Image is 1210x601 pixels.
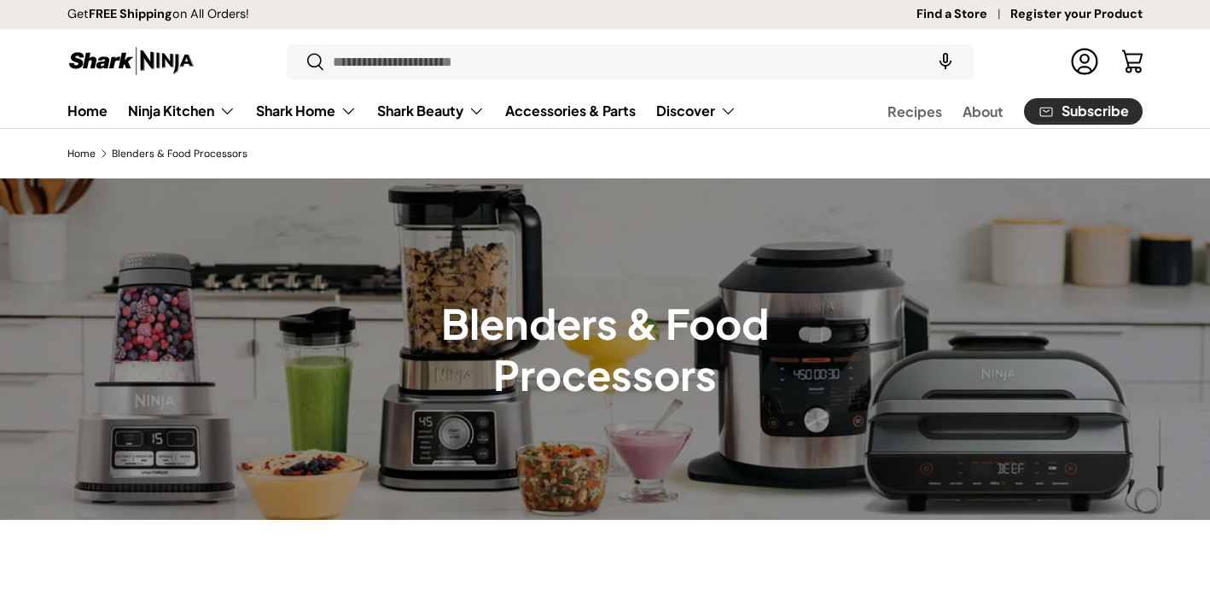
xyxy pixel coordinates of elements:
[887,95,942,128] a: Recipes
[67,5,249,24] p: Get on All Orders!
[67,94,108,127] a: Home
[916,5,1010,24] a: Find a Store
[505,94,636,127] a: Accessories & Parts
[963,95,1003,128] a: About
[67,149,96,159] a: Home
[367,94,495,128] summary: Shark Beauty
[377,94,485,128] a: Shark Beauty
[1062,104,1129,118] span: Subscribe
[67,94,736,128] nav: Primary
[646,94,747,128] summary: Discover
[67,44,195,78] img: Shark Ninja Philippines
[118,94,246,128] summary: Ninja Kitchen
[67,146,1143,161] nav: Breadcrumbs
[336,298,874,400] h1: Blenders & Food Processors
[846,94,1143,128] nav: Secondary
[1010,5,1143,24] a: Register your Product
[128,94,236,128] a: Ninja Kitchen
[112,149,247,159] a: Blenders & Food Processors
[256,94,357,128] a: Shark Home
[1024,98,1143,125] a: Subscribe
[246,94,367,128] summary: Shark Home
[89,6,172,21] strong: FREE Shipping
[656,94,736,128] a: Discover
[918,43,973,80] speech-search-button: Search by voice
